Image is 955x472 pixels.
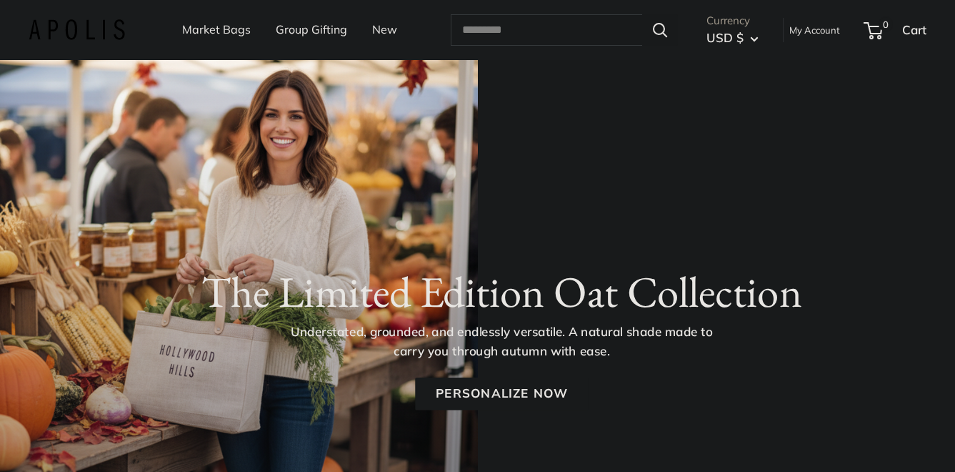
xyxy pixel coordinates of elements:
[75,266,928,318] h1: The Limited Edition Oat Collection
[706,30,744,45] span: USD $
[415,378,588,410] a: Personalize Now
[29,19,125,40] img: Apolis
[182,19,251,41] a: Market Bags
[451,14,642,46] input: Search...
[706,11,759,31] span: Currency
[372,19,397,41] a: New
[902,22,926,37] span: Cart
[879,17,893,31] span: 0
[706,26,759,49] button: USD $
[642,14,678,46] button: Search
[276,19,347,41] a: Group Gifting
[865,19,926,41] a: 0 Cart
[789,21,840,39] a: My Account
[281,323,722,360] p: Understated, grounded, and endlessly versatile. A natural shade made to carry you through autumn ...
